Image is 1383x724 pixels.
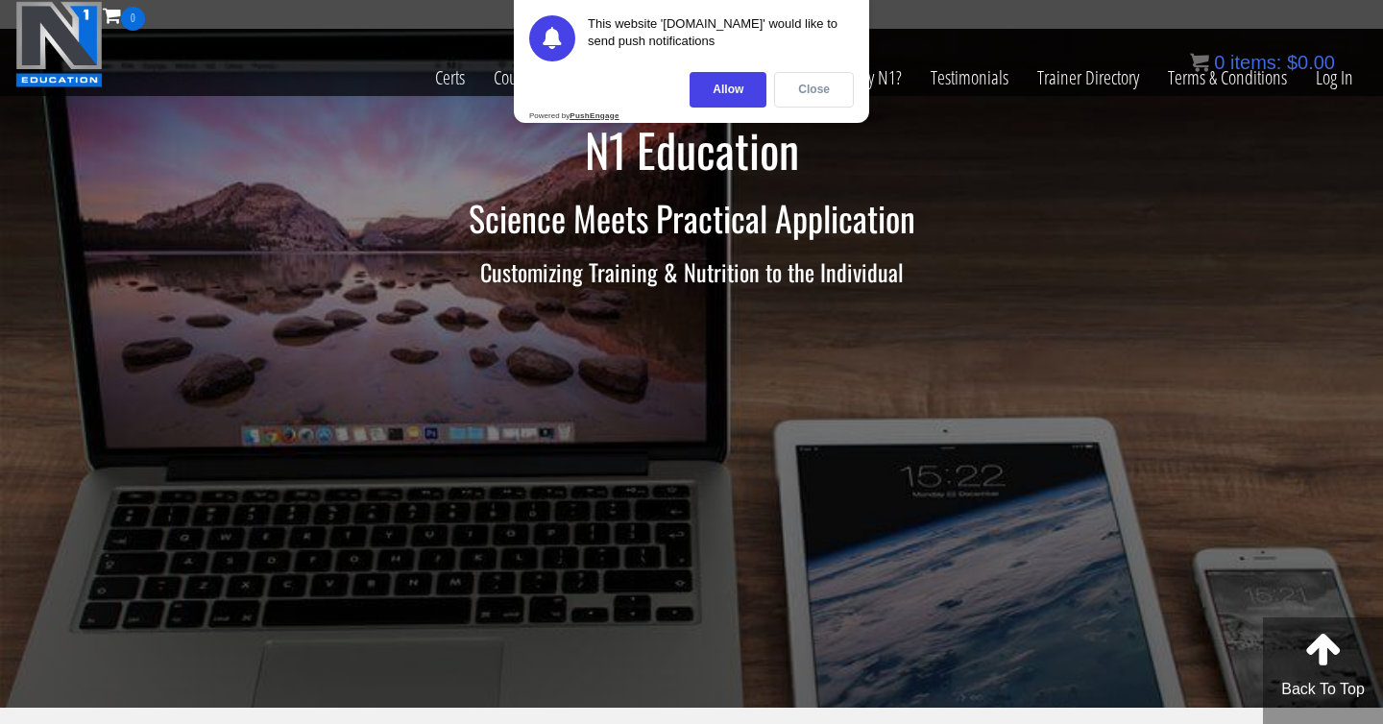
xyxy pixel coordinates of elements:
a: Log In [1301,31,1368,125]
span: 0 [121,7,145,31]
h3: Customizing Training & Nutrition to the Individual [130,259,1253,284]
div: This website '[DOMAIN_NAME]' would like to send push notifications [588,15,854,61]
div: Powered by [529,111,619,120]
a: Trainer Directory [1023,31,1153,125]
a: Certs [421,31,479,125]
span: $ [1287,52,1298,73]
a: 0 [103,2,145,28]
a: Course List [479,31,574,125]
div: Allow [690,72,766,108]
h2: Science Meets Practical Application [130,199,1253,237]
strong: PushEngage [570,111,619,120]
span: 0 [1214,52,1225,73]
a: Why N1? [832,31,916,125]
h1: N1 Education [130,125,1253,176]
img: icon11.png [1190,53,1209,72]
div: Close [774,72,854,108]
a: 0 items: $0.00 [1190,52,1335,73]
a: Terms & Conditions [1153,31,1301,125]
bdi: 0.00 [1287,52,1335,73]
img: n1-education [15,1,103,87]
a: Testimonials [916,31,1023,125]
p: Back To Top [1263,678,1383,701]
span: items: [1230,52,1281,73]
